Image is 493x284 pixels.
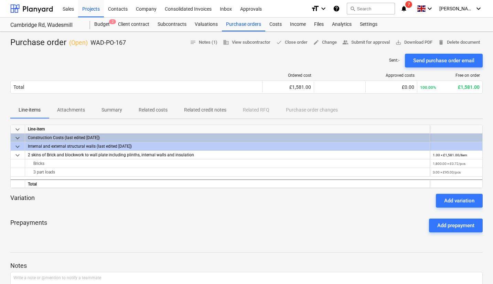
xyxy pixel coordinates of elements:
[310,37,340,48] button: Change
[368,73,415,78] div: Approved costs
[114,18,153,31] a: Client contract
[319,4,328,13] i: keyboard_arrow_down
[276,39,308,46] span: Close order
[313,39,319,45] span: edit
[405,54,483,67] button: Send purchase order email
[57,106,85,114] p: Attachments
[420,84,480,90] div: £1,581.00
[28,134,427,142] div: Construction Costs (last edited 17 Jan 2025)
[190,39,196,45] span: notes
[153,18,191,31] a: Subcontracts
[429,219,483,232] button: Add prepayment
[439,6,474,11] span: [PERSON_NAME]
[436,194,483,208] button: Add variation
[413,56,474,65] div: Send purchase order email
[438,39,444,45] span: delete
[420,85,436,90] small: 100.00%
[459,251,493,284] iframe: Chat Widget
[25,179,430,188] div: Total
[139,106,168,114] p: Related costs
[395,39,432,46] span: Download PDF
[190,39,217,46] span: Notes (1)
[191,18,222,31] a: Valuations
[90,18,114,31] a: Budget2
[223,39,270,46] span: View subcontractor
[276,39,282,45] span: done
[19,106,41,114] p: Line-items
[10,22,82,29] div: Cambridge Rd, Wadesmill
[342,39,390,46] span: Submit for approval
[10,37,126,48] div: Purchase order
[28,142,427,150] div: Internal and external structural walls (last edited 24 Oct 2024)
[265,84,311,90] div: £1,581.00
[328,18,356,31] a: Analytics
[13,84,24,90] div: Total
[265,18,286,31] a: Costs
[433,162,465,166] small: 1,800.00 × £0.72 / pcs
[395,39,401,45] span: save_alt
[474,4,483,13] i: keyboard_arrow_down
[10,262,483,270] p: Notes
[222,18,265,31] a: Purchase orders
[433,170,461,174] small: 3.00 × £95.00 / pcs
[10,219,47,232] p: Prepayments
[273,37,310,48] button: Close order
[342,39,349,45] span: people_alt
[433,153,467,157] small: 1.00 × £1,581.00 / item
[25,125,430,134] div: Line-item
[286,18,310,31] a: Income
[10,194,35,208] p: Variation
[311,4,319,13] i: format_size
[220,37,273,48] button: View subcontractor
[356,18,382,31] a: Settings
[13,125,22,134] span: keyboard_arrow_down
[184,106,226,114] p: Related credit notes
[101,106,122,114] p: Summary
[350,6,355,11] span: search
[435,37,483,48] button: Delete document
[313,39,337,46] span: Change
[405,1,412,8] span: 7
[13,143,22,151] span: keyboard_arrow_down
[437,221,474,230] div: Add prepayment
[187,37,220,48] button: Notes (1)
[223,39,229,45] span: business
[420,73,480,78] div: Free on order
[69,39,88,47] p: ( Open )
[333,4,340,13] i: Knowledge base
[90,18,114,31] div: Budget
[28,159,427,168] div: Bricks
[368,84,414,90] div: £0.00
[90,39,126,47] p: WAD-PO-167
[347,3,395,14] button: Search
[389,57,399,63] p: Sent : -
[400,4,407,13] i: notifications
[438,39,480,46] span: Delete document
[265,73,311,78] div: Ordered cost
[13,151,22,159] span: keyboard_arrow_down
[310,18,328,31] a: Files
[109,19,116,24] span: 2
[393,37,435,48] button: Download PDF
[426,4,434,13] i: keyboard_arrow_down
[28,168,427,176] div: 3 part loads
[444,196,474,205] div: Add variation
[13,134,22,142] span: keyboard_arrow_down
[340,37,393,48] button: Submit for approval
[28,152,194,157] span: 2 skins of Brick and blockwork to wall plate including plinths, internal walls and insulation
